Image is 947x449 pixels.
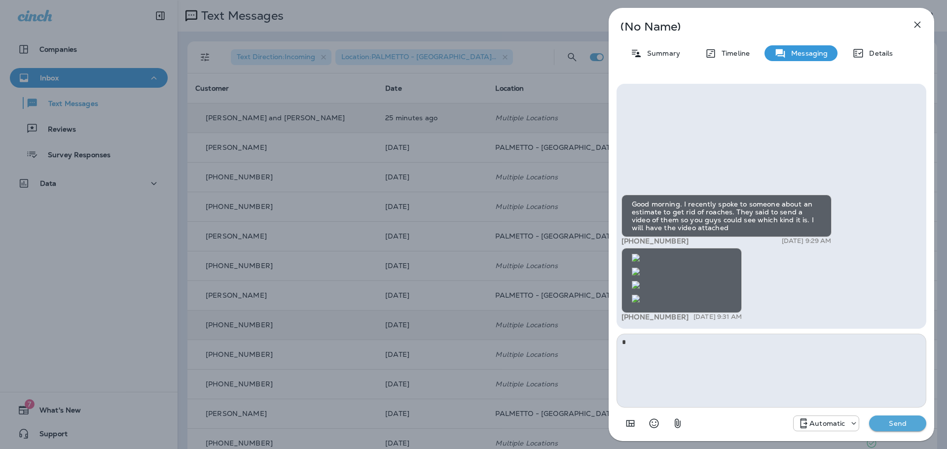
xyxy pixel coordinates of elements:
[786,49,828,57] p: Messaging
[620,23,890,31] p: (No Name)
[782,237,832,245] p: [DATE] 9:29 AM
[632,254,640,262] img: twilio-download
[877,419,918,428] p: Send
[620,414,640,433] button: Add in a premade template
[809,419,845,427] p: Automatic
[632,295,640,303] img: twilio-download
[621,195,832,237] div: Good morning. I recently spoke to someone about an estimate to get rid of roaches. They said to s...
[869,415,926,431] button: Send
[632,281,640,289] img: twilio-download
[621,237,689,245] span: [PHONE_NUMBER]
[642,49,680,57] p: Summary
[632,268,640,276] img: twilio-download
[693,313,742,321] p: [DATE] 9:31 AM
[621,312,689,321] span: [PHONE_NUMBER]
[644,414,664,433] button: Select an emoji
[864,49,893,57] p: Details
[717,49,750,57] p: Timeline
